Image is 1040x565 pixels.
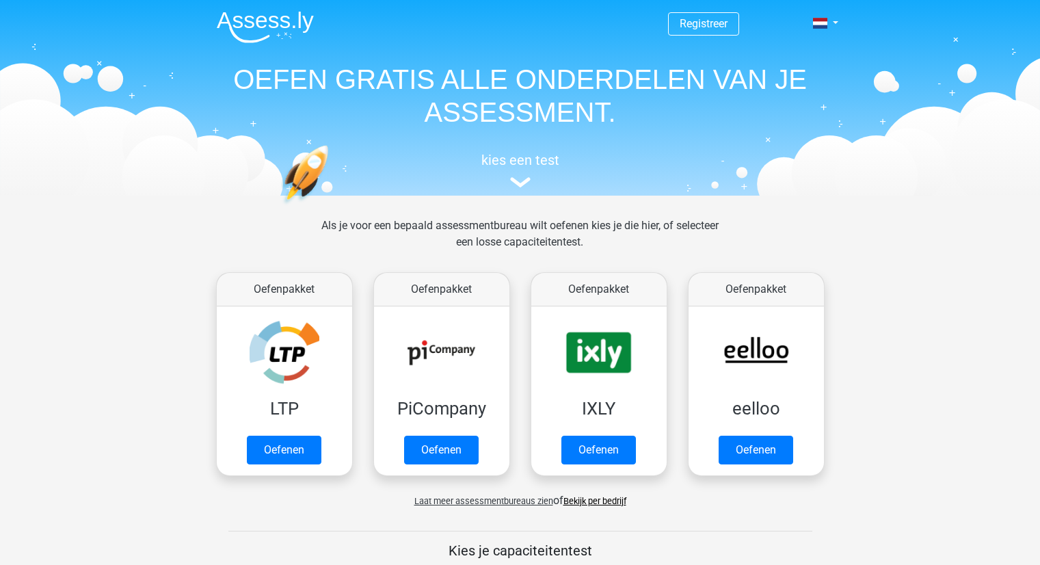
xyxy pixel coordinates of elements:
a: Oefenen [404,436,479,464]
a: Oefenen [719,436,793,464]
img: assessment [510,177,531,187]
img: Assessly [217,11,314,43]
div: of [206,482,835,509]
h1: OEFEN GRATIS ALLE ONDERDELEN VAN JE ASSESSMENT. [206,63,835,129]
h5: kies een test [206,152,835,168]
span: Laat meer assessmentbureaus zien [414,496,553,506]
a: Oefenen [561,436,636,464]
a: kies een test [206,152,835,188]
a: Oefenen [247,436,321,464]
h5: Kies je capaciteitentest [228,542,812,559]
img: oefenen [281,145,382,269]
a: Registreer [680,17,728,30]
a: Bekijk per bedrijf [563,496,626,506]
div: Als je voor een bepaald assessmentbureau wilt oefenen kies je die hier, of selecteer een losse ca... [310,218,730,267]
